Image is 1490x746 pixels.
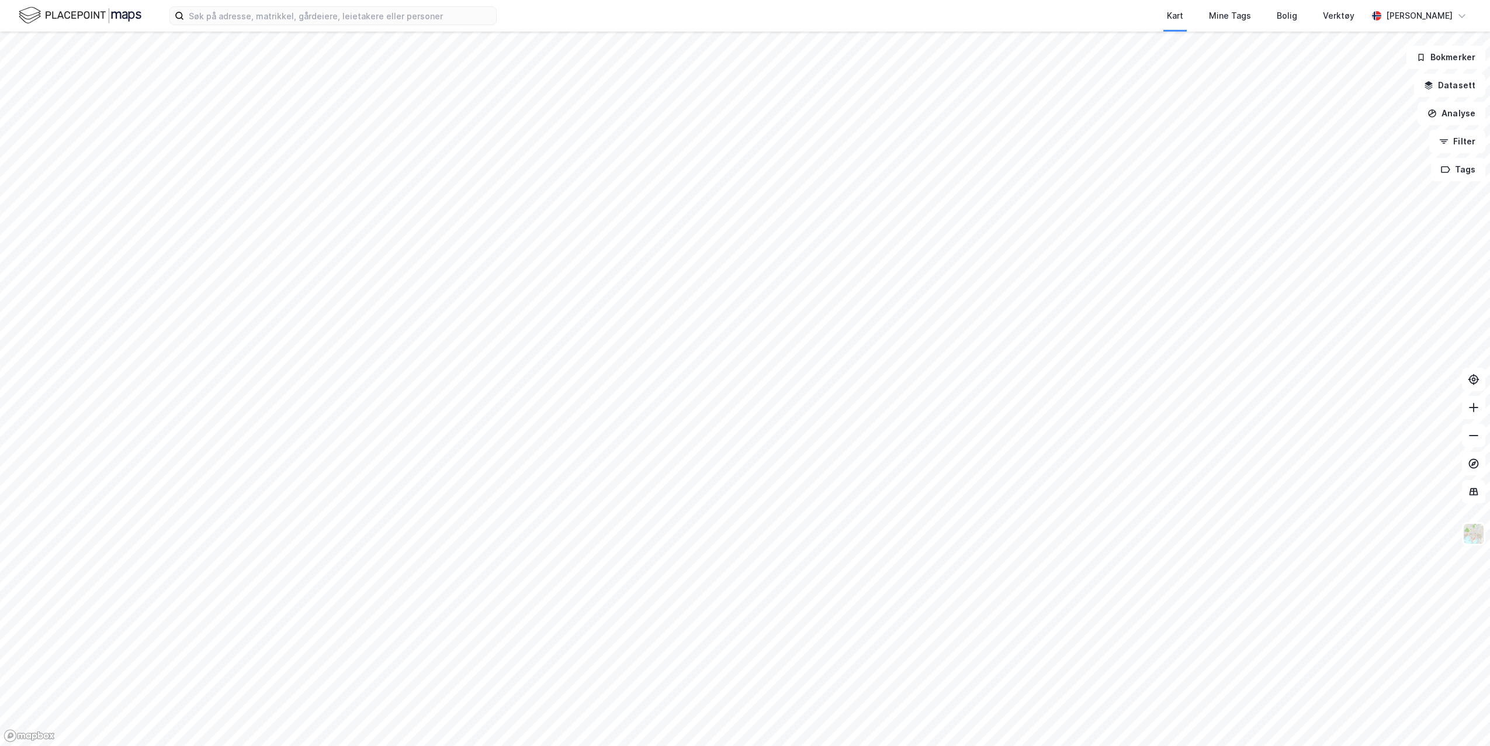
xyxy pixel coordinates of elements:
[1209,9,1251,23] div: Mine Tags
[184,7,496,25] input: Søk på adresse, matrikkel, gårdeiere, leietakere eller personer
[1277,9,1297,23] div: Bolig
[1386,9,1453,23] div: [PERSON_NAME]
[1167,9,1183,23] div: Kart
[19,5,141,26] img: logo.f888ab2527a4732fd821a326f86c7f29.svg
[1323,9,1354,23] div: Verktøy
[1432,690,1490,746] iframe: Chat Widget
